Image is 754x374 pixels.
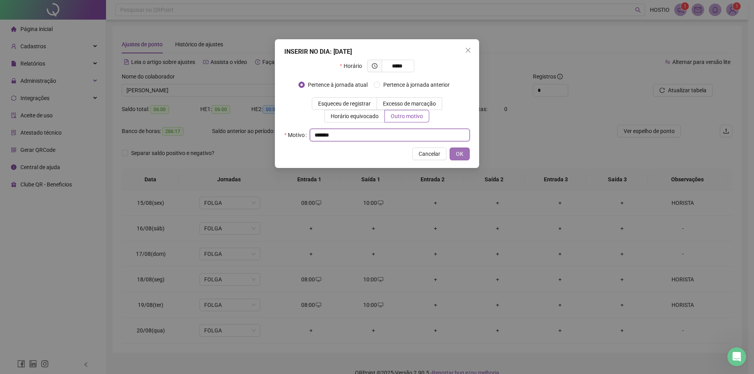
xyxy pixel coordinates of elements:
button: OK [450,148,470,160]
button: Close [462,44,474,57]
span: OK [456,150,463,158]
span: Cancelar [419,150,440,158]
span: Pertence à jornada anterior [380,80,453,89]
span: Horário equivocado [331,113,379,119]
label: Motivo [284,129,310,141]
span: clock-circle [372,63,377,69]
div: INSERIR NO DIA : [DATE] [284,47,470,57]
iframe: Intercom live chat [727,347,746,366]
span: Outro motivo [391,113,423,119]
span: Pertence à jornada atual [305,80,371,89]
span: close [465,47,471,53]
span: Esqueceu de registrar [318,100,371,107]
button: Cancelar [412,148,447,160]
label: Horário [340,60,367,72]
span: Excesso de marcação [383,100,436,107]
